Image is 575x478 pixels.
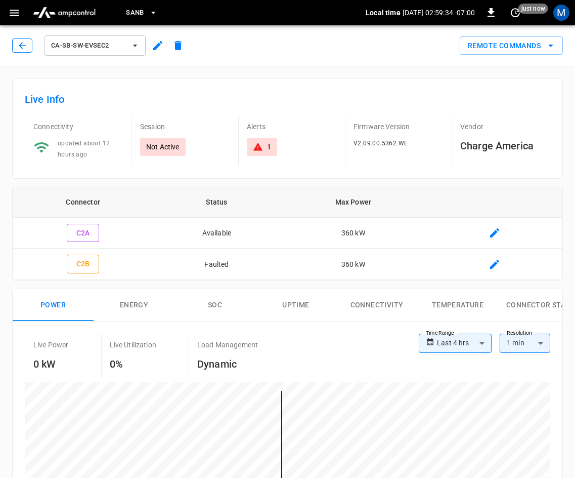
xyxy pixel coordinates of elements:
[126,7,144,19] span: SanB
[280,218,427,249] td: 360 kW
[507,329,532,337] label: Resolution
[460,36,563,55] div: remote commands options
[437,334,492,353] div: Last 4 hrs
[460,138,550,154] h6: Charge America
[33,122,123,132] p: Connectivity
[426,329,454,337] label: Time Range
[255,289,336,322] button: Uptime
[336,289,417,322] button: Connectivity
[94,289,174,322] button: Energy
[353,140,408,147] span: V2.09.00.5362.WE
[110,340,156,350] p: Live Utilization
[110,356,156,372] h6: 0%
[353,122,444,132] p: Firmware Version
[518,4,548,14] span: just now
[403,8,475,18] p: [DATE] 02:59:34 -07:00
[366,8,401,18] p: Local time
[13,187,562,280] table: connector table
[507,5,523,21] button: set refresh interval
[174,289,255,322] button: SOC
[146,142,180,152] p: Not Active
[25,91,550,107] h6: Live Info
[247,122,337,132] p: Alerts
[500,334,550,353] div: 1 min
[67,255,99,273] button: C2B
[45,35,146,56] button: ca-sb-sw-evseC2
[13,289,94,322] button: Power
[267,142,271,152] div: 1
[153,249,280,280] td: Faulted
[197,356,258,372] h6: Dynamic
[29,3,100,22] img: ampcontrol.io logo
[58,140,110,158] span: updated about 12 hours ago
[13,187,153,218] th: Connector
[460,122,550,132] p: Vendor
[33,356,69,372] h6: 0 kW
[417,289,498,322] button: Temperature
[51,40,126,52] span: ca-sb-sw-evseC2
[67,224,99,243] button: C2A
[140,122,230,132] p: Session
[33,340,69,350] p: Live Power
[197,340,258,350] p: Load Management
[460,36,563,55] button: Remote Commands
[153,187,280,218] th: Status
[280,187,427,218] th: Max Power
[153,218,280,249] td: Available
[553,5,569,21] div: profile-icon
[280,249,427,280] td: 360 kW
[122,3,161,23] button: SanB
